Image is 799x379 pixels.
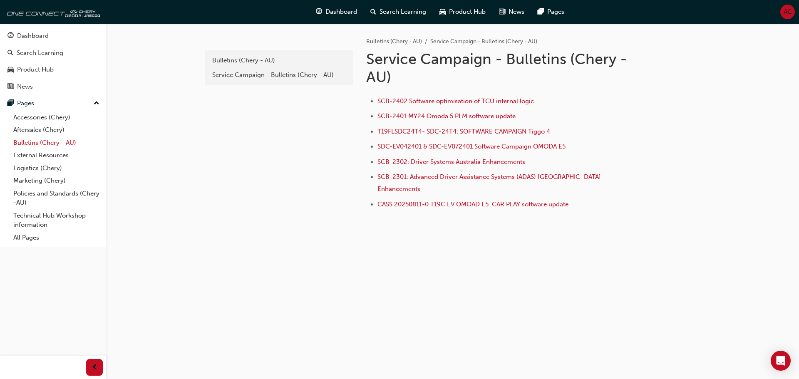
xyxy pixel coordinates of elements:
span: AC [784,7,792,17]
span: Pages [547,7,564,17]
a: T19FLSDC24T4- SDC-24T4: SOFTWARE CAMPAIGN Tiggo 4 [377,128,550,135]
button: Pages [3,96,103,111]
a: CASS 20250811-0 T19C EV OMOAD E5 CAR PLAY software update [377,201,568,208]
span: news-icon [499,7,505,17]
span: pages-icon [7,100,14,107]
span: car-icon [7,66,14,74]
a: Policies and Standards (Chery -AU) [10,187,103,209]
a: SCB-2302: Driver Systems Australia Enhancements [377,158,525,166]
a: SDC-EV042401 & SDC-EV072401 Software Campaign OMODA E5 [377,143,566,150]
button: AC [780,5,795,19]
span: News [509,7,524,17]
span: prev-icon [92,362,98,373]
a: search-iconSearch Learning [364,3,433,20]
span: Dashboard [325,7,357,17]
a: SCB-2301: Advanced Driver Assistance Systems (ADAS) [GEOGRAPHIC_DATA] Enhancements [377,173,603,193]
a: Technical Hub Workshop information [10,209,103,231]
a: Service Campaign - Bulletins (Chery - AU) [208,68,350,82]
a: External Resources [10,149,103,162]
h1: Service Campaign - Bulletins (Chery - AU) [366,50,639,86]
div: Pages [17,99,34,108]
a: Search Learning [3,45,103,61]
span: guage-icon [7,32,14,40]
span: up-icon [94,98,99,109]
span: news-icon [7,83,14,91]
span: search-icon [7,50,13,57]
li: Service Campaign - Bulletins (Chery - AU) [430,37,537,47]
a: Product Hub [3,62,103,77]
div: Product Hub [17,65,54,74]
span: Product Hub [449,7,486,17]
a: Bulletins (Chery - AU) [208,53,350,68]
a: Accessories (Chery) [10,111,103,124]
a: pages-iconPages [531,3,571,20]
a: Logistics (Chery) [10,162,103,175]
a: Bulletins (Chery - AU) [10,136,103,149]
div: Dashboard [17,31,49,41]
a: news-iconNews [492,3,531,20]
span: car-icon [439,7,446,17]
a: SCB-2401 MY24 Omoda 5 PLM software update [377,112,516,120]
a: All Pages [10,231,103,244]
a: guage-iconDashboard [309,3,364,20]
a: car-iconProduct Hub [433,3,492,20]
a: Bulletins (Chery - AU) [366,38,422,45]
a: Marketing (Chery) [10,174,103,187]
div: Bulletins (Chery - AU) [212,56,345,65]
a: News [3,79,103,94]
a: SCB-2402 Software optimisation of TCU internal logic [377,97,534,105]
a: Dashboard [3,28,103,44]
span: pages-icon [538,7,544,17]
img: oneconnect [4,3,100,20]
a: Aftersales (Chery) [10,124,103,136]
span: guage-icon [316,7,322,17]
span: search-icon [370,7,376,17]
div: Open Intercom Messenger [771,351,791,371]
div: News [17,82,33,92]
button: DashboardSearch LearningProduct HubNews [3,27,103,96]
span: Search Learning [380,7,426,17]
div: Service Campaign - Bulletins (Chery - AU) [212,70,345,80]
div: Search Learning [17,48,63,58]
